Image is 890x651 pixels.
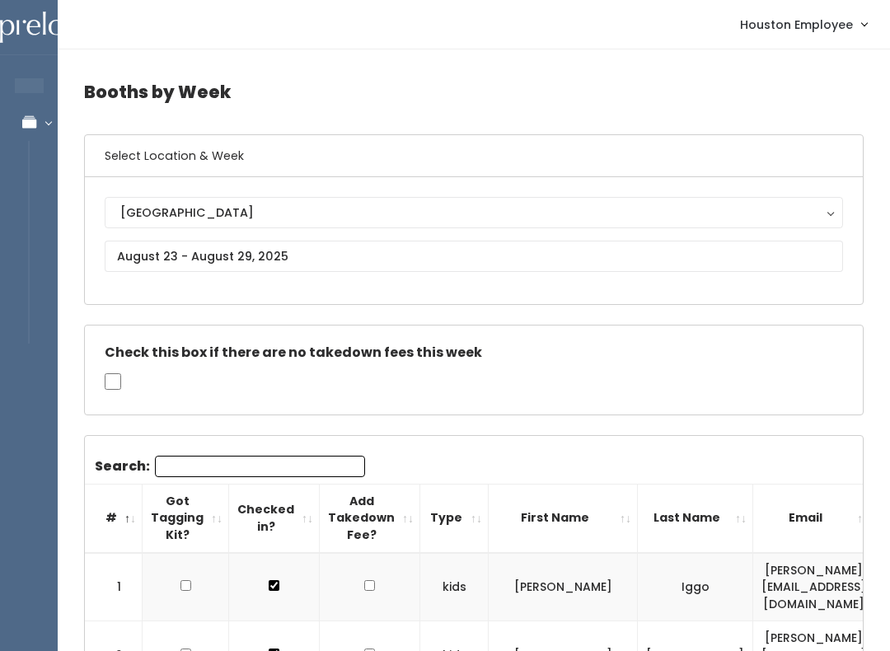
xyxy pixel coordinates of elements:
[95,456,365,477] label: Search:
[320,484,420,552] th: Add Takedown Fee?: activate to sort column ascending
[420,484,489,552] th: Type: activate to sort column ascending
[420,553,489,621] td: kids
[105,197,843,228] button: [GEOGRAPHIC_DATA]
[753,484,875,552] th: Email: activate to sort column ascending
[229,484,320,552] th: Checked in?: activate to sort column ascending
[120,204,827,222] div: [GEOGRAPHIC_DATA]
[105,241,843,272] input: August 23 - August 29, 2025
[753,553,875,621] td: [PERSON_NAME][EMAIL_ADDRESS][DOMAIN_NAME]
[143,484,229,552] th: Got Tagging Kit?: activate to sort column ascending
[85,484,143,552] th: #: activate to sort column descending
[105,345,843,360] h5: Check this box if there are no takedown fees this week
[638,553,753,621] td: Iggo
[489,553,638,621] td: [PERSON_NAME]
[155,456,365,477] input: Search:
[85,135,863,177] h6: Select Location & Week
[489,484,638,552] th: First Name: activate to sort column ascending
[84,69,864,115] h4: Booths by Week
[740,16,853,34] span: Houston Employee
[724,7,883,42] a: Houston Employee
[638,484,753,552] th: Last Name: activate to sort column ascending
[85,553,143,621] td: 1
